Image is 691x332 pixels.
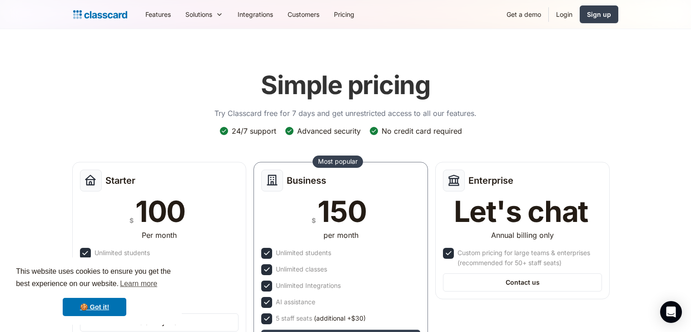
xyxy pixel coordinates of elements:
h1: Simple pricing [261,70,430,101]
h2: Enterprise [468,175,513,186]
h2: Starter [105,175,135,186]
div: Let's chat [454,197,588,226]
a: Get a demo [499,4,548,25]
div: Unlimited Integrations [276,281,341,291]
div: $ [129,215,134,226]
div: 24/7 support [232,126,276,136]
a: Customers [280,4,327,25]
div: Annual billing only [491,230,554,241]
h2: Business [287,175,326,186]
div: Per month [142,230,177,241]
div: Sign up [587,10,611,19]
div: Most popular [318,157,358,166]
div: per month [323,230,358,241]
div: Open Intercom Messenger [660,301,682,323]
div: 150 [318,197,366,226]
div: Unlimited students [94,248,150,258]
a: Sign up [580,5,618,23]
a: Contact us [443,273,602,292]
div: 100 [135,197,185,226]
div: cookieconsent [7,257,182,325]
div: Solutions [178,4,230,25]
a: Features [138,4,178,25]
div: 5 staff seats [276,313,366,323]
div: Custom pricing for large teams & enterprises (recommended for 50+ staff seats) [457,248,600,268]
p: Try Classcard free for 7 days and get unrestricted access to all our features. [214,108,477,119]
div: Solutions [185,10,212,19]
a: Login [549,4,580,25]
a: dismiss cookie message [63,298,126,316]
div: Unlimited students [276,248,331,258]
div: AI assistance [276,297,315,307]
a: Pricing [327,4,362,25]
div: Unlimited classes [276,264,327,274]
span: This website uses cookies to ensure you get the best experience on our website. [16,266,173,291]
div: No credit card required [382,126,462,136]
a: home [73,8,127,21]
span: (additional +$30) [314,313,366,323]
div: Advanced security [297,126,361,136]
a: learn more about cookies [119,277,159,291]
div: $ [312,215,316,226]
a: Integrations [230,4,280,25]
